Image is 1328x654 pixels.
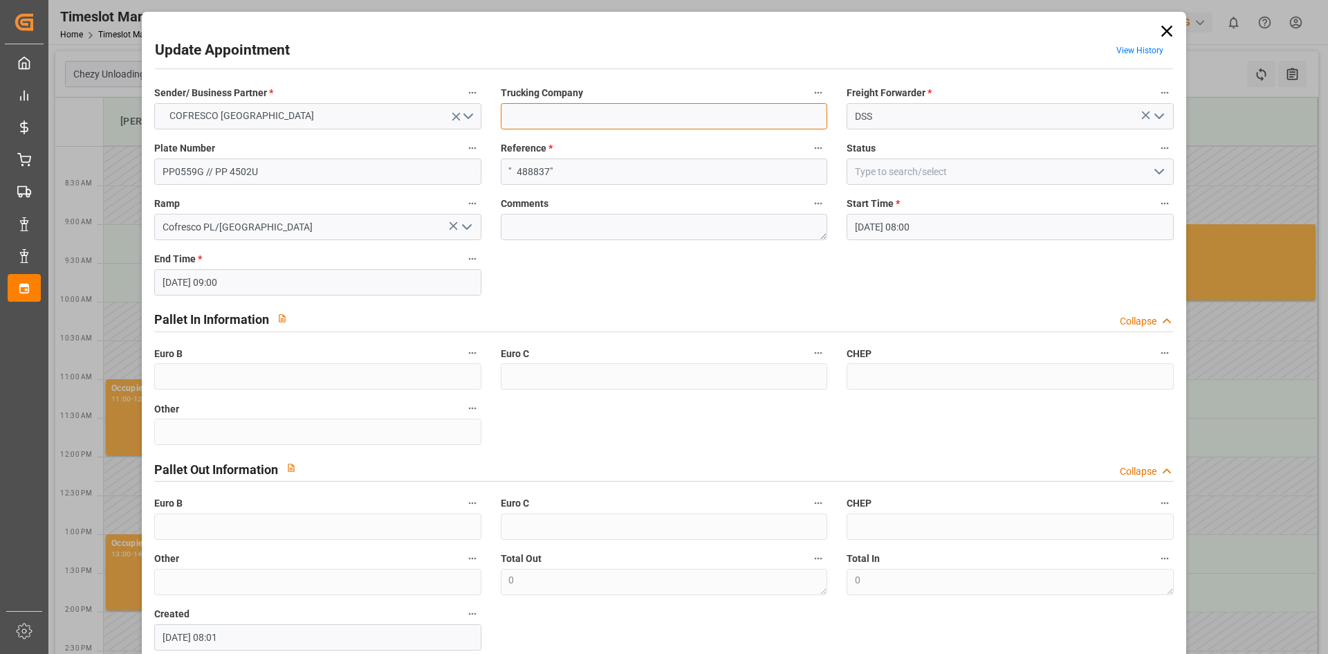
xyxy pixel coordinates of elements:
button: Comments [809,194,827,212]
button: View description [278,455,304,481]
button: Reference * [809,139,827,157]
h2: Update Appointment [155,39,290,62]
input: DD-MM-YYYY HH:MM [847,214,1173,240]
button: open menu [455,217,476,238]
span: Euro C [501,347,529,361]
button: Other [463,399,481,417]
span: COFRESCO [GEOGRAPHIC_DATA] [163,109,321,123]
button: open menu [1147,106,1168,127]
input: DD-MM-YYYY HH:MM [154,624,481,651]
h2: Pallet Out Information [154,460,278,479]
button: Ramp [463,194,481,212]
span: Other [154,552,179,566]
button: Euro C [809,344,827,362]
span: Total Out [501,552,542,566]
button: Euro B [463,344,481,362]
span: Created [154,607,190,621]
span: CHEP [847,496,871,511]
button: Created [463,605,481,623]
button: Other [463,549,481,567]
button: Total Out [809,549,827,567]
span: End Time [154,252,202,266]
span: Euro B [154,347,183,361]
div: Collapse [1120,464,1156,479]
span: Comments [501,197,548,211]
button: Euro B [463,494,481,512]
button: CHEP [1156,494,1174,512]
textarea: 0 [847,569,1173,595]
button: Total In [1156,549,1174,567]
span: Ramp [154,197,180,211]
button: open menu [1147,161,1168,183]
input: DD-MM-YYYY HH:MM [154,269,481,296]
span: Sender/ Business Partner [154,86,273,100]
span: Plate Number [154,141,215,156]
span: Other [154,402,179,417]
button: CHEP [1156,344,1174,362]
h2: Pallet In Information [154,310,269,329]
button: Euro C [809,494,827,512]
button: End Time * [463,250,481,268]
button: Sender/ Business Partner * [463,84,481,102]
a: View History [1116,46,1163,55]
span: Euro C [501,496,529,511]
span: Start Time [847,197,900,211]
button: Trucking Company [809,84,827,102]
input: Type to search/select [154,214,481,240]
input: Type to search/select [847,158,1173,185]
button: Start Time * [1156,194,1174,212]
button: Freight Forwarder * [1156,84,1174,102]
span: Freight Forwarder [847,86,932,100]
textarea: 0 [501,569,827,595]
div: Collapse [1120,314,1156,329]
span: Reference [501,141,553,156]
button: View description [269,305,295,331]
button: Plate Number [463,139,481,157]
span: Total In [847,552,880,566]
span: CHEP [847,347,871,361]
span: Status [847,141,876,156]
button: open menu [154,103,481,129]
button: Status [1156,139,1174,157]
span: Euro B [154,496,183,511]
span: Trucking Company [501,86,583,100]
